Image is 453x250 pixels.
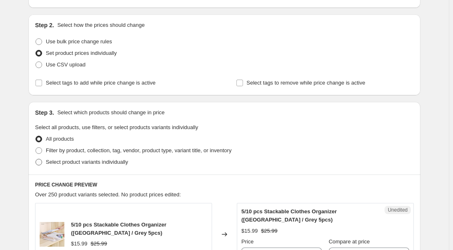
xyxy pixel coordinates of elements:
[329,238,370,245] span: Compare at price
[46,136,74,142] span: All products
[91,241,107,247] span: $25.99
[247,80,366,86] span: Select tags to remove while price change is active
[57,108,165,117] p: Select which products should change in price
[71,222,166,236] span: 5/10 pcs Stackable Clothes Organizer ([GEOGRAPHIC_DATA] / Grey 5pcs)
[35,191,181,198] span: Over 250 product variants selected. No product prices edited:
[261,228,278,234] span: $25.99
[241,208,337,223] span: 5/10 pcs Stackable Clothes Organizer ([GEOGRAPHIC_DATA] / Grey 5pcs)
[71,241,87,247] span: $15.99
[241,238,254,245] span: Price
[35,182,414,188] h6: PRICE CHANGE PREVIEW
[35,124,198,130] span: Select all products, use filters, or select products variants individually
[46,38,112,45] span: Use bulk price change rules
[35,108,54,117] h2: Step 3.
[388,207,408,213] span: Unedited
[46,80,156,86] span: Select tags to add while price change is active
[46,147,231,153] span: Filter by product, collection, tag, vendor, product type, variant title, or inventory
[46,50,117,56] span: Set product prices individually
[35,21,54,29] h2: Step 2.
[241,228,258,234] span: $15.99
[46,61,85,68] span: Use CSV upload
[57,21,145,29] p: Select how the prices should change
[46,159,128,165] span: Select product variants individually
[40,222,64,247] img: product-image-1484822521_80x.jpg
